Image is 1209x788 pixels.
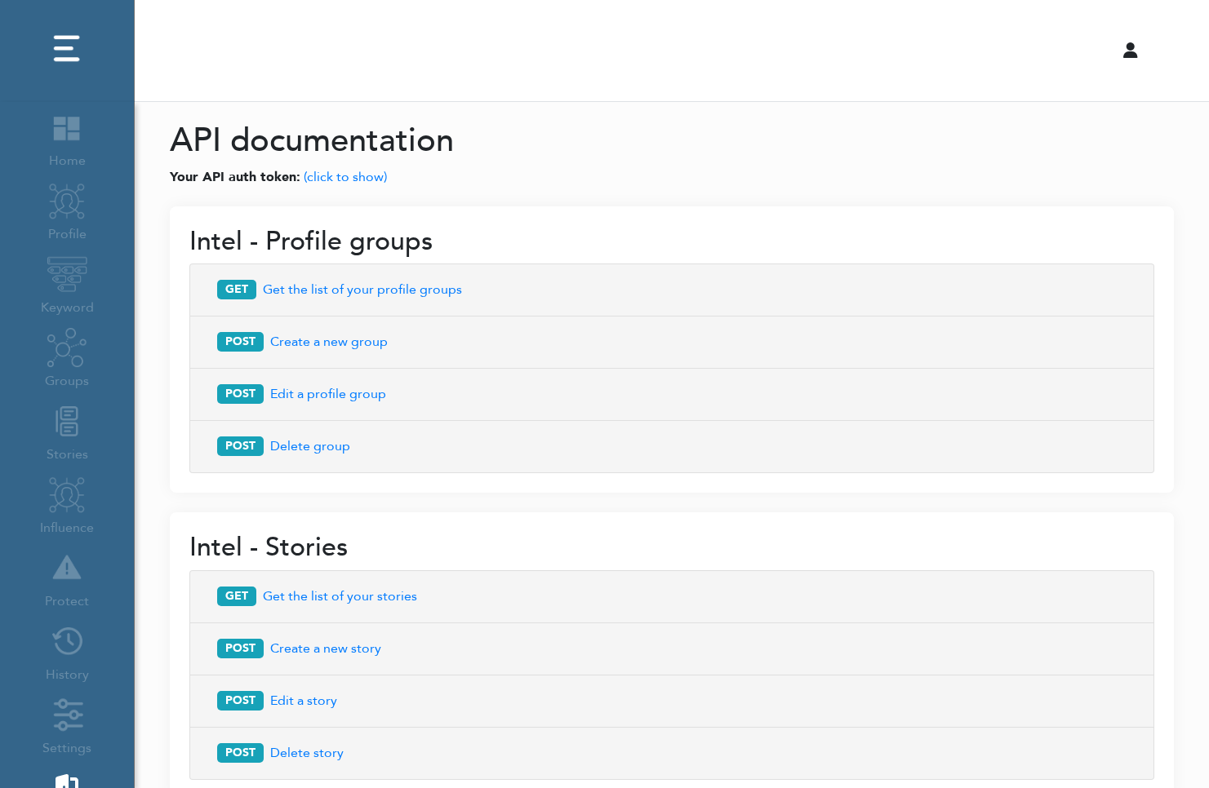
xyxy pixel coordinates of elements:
span: POST [217,639,264,658]
button: POSTEdit a story [207,685,1137,717]
span: GET [217,587,256,606]
span: GET [217,280,256,299]
b: Your API auth token: [170,168,300,186]
button: POSTDelete story [207,737,1137,769]
h2: Intel - Stories [189,532,1154,563]
button: POSTDelete group [207,431,1137,463]
button: GETGet the list of your stories [207,581,1137,613]
img: dots.png [47,29,87,69]
button: POSTCreate a new group [207,326,1137,358]
span: POST [217,384,264,404]
span: POST [217,691,264,711]
span: POST [217,436,264,456]
h1: API documentation [170,122,1174,161]
button: GETGet the list of your profile groups [207,274,1137,306]
button: POSTCreate a new story [207,633,1137,665]
button: POSTEdit a profile group [207,379,1137,410]
a: (click to show) [304,168,387,186]
span: POST [217,743,264,763]
h2: Intel - Profile groups [189,226,1154,257]
span: POST [217,332,264,352]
